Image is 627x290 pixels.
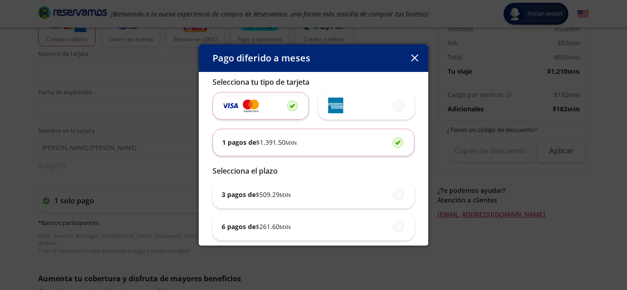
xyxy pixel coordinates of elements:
[222,137,297,147] p: 1 pagos de
[280,224,291,230] small: MXN
[222,100,238,111] img: svg+xml;base64,PD94bWwgdmVyc2lvbj0iMS4wIiBlbmNvZGluZz0iVVRGLTgiIHN0YW5kYWxvbmU9Im5vIj8+Cjxzdmcgd2...
[243,98,259,113] img: svg+xml;base64,PD94bWwgdmVyc2lvbj0iMS4wIiBlbmNvZGluZz0iVVRGLTgiIHN0YW5kYWxvbmU9Im5vIj8+Cjxzdmcgd2...
[222,190,291,199] p: 3 pagos de
[213,77,414,88] p: Selecciona tu tipo de tarjeta
[222,222,291,231] p: 6 pagos de
[213,51,310,65] p: Pago diferido a meses
[280,192,291,198] small: MXN
[256,190,291,199] span: $ 509.29
[256,137,297,147] span: $ 1,391.50
[213,165,414,176] p: Selecciona el plazo
[286,139,297,146] small: MXN
[327,98,343,114] img: svg+xml;base64,PD94bWwgdmVyc2lvbj0iMS4wIiBlbmNvZGluZz0iVVRGLTgiIHN0YW5kYWxvbmU9Im5vIj8+Cjxzdmcgd2...
[256,222,291,231] span: $ 261.60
